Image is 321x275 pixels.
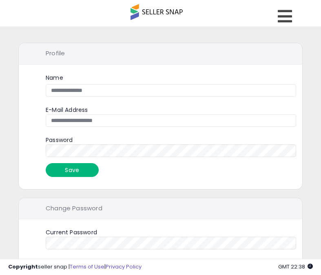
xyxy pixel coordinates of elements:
label: Current Password [40,225,103,237]
a: Privacy Policy [106,263,142,271]
div: Change Password [19,198,302,220]
label: E-Mail Address [40,103,94,114]
button: Save [46,163,99,177]
span: 2025-09-16 22:38 GMT [278,263,313,271]
label: Name [46,74,63,82]
a: Terms of Use [70,263,104,271]
div: seller snap | | [8,263,142,271]
div: Profile [19,43,302,65]
strong: Copyright [8,263,38,271]
label: New Password [40,255,93,267]
label: Password [40,133,79,144]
